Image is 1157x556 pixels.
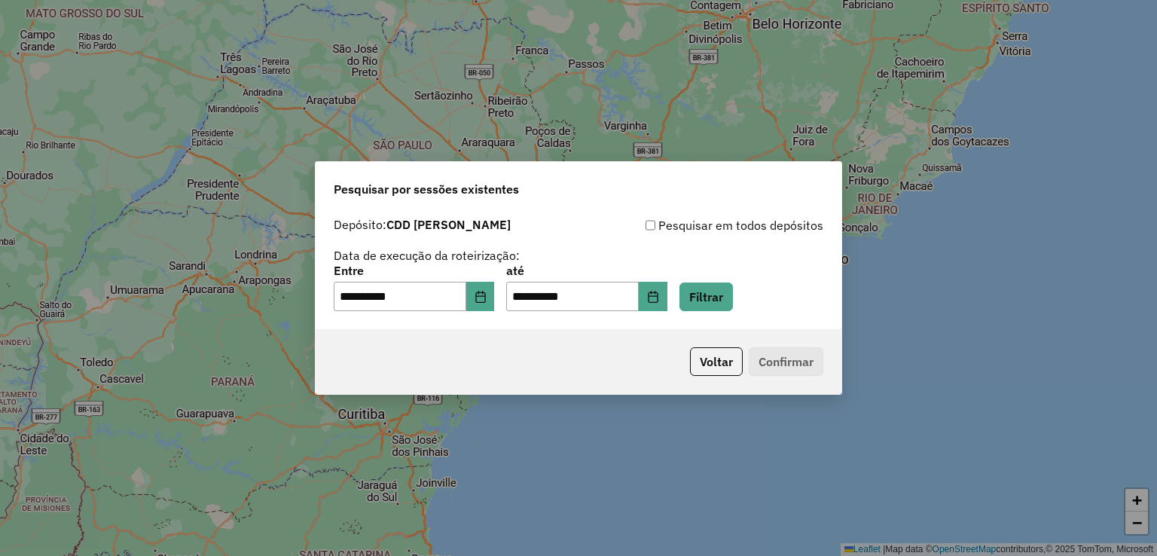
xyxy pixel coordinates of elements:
[334,180,519,198] span: Pesquisar por sessões existentes
[334,261,494,280] label: Entre
[690,347,743,376] button: Voltar
[466,282,495,312] button: Choose Date
[679,283,733,311] button: Filtrar
[578,216,823,234] div: Pesquisar em todos depósitos
[386,217,511,232] strong: CDD [PERSON_NAME]
[334,215,511,234] label: Depósito:
[506,261,667,280] label: até
[334,246,520,264] label: Data de execução da roteirização:
[639,282,667,312] button: Choose Date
